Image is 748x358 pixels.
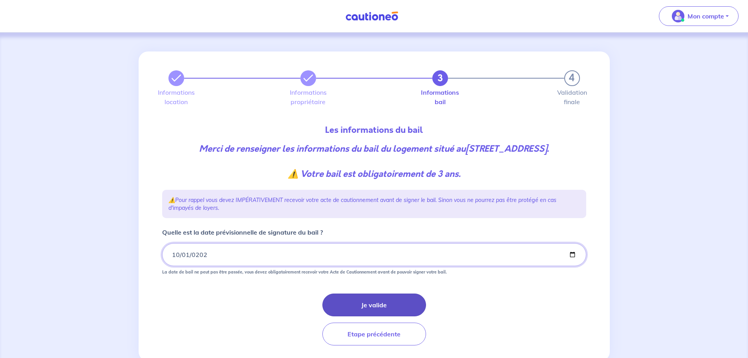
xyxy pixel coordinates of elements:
button: 3 [432,70,448,86]
label: Validation finale [564,89,580,105]
em: Merci de renseigner les informations du bail du logement situé au . [199,143,549,180]
input: contract-date-placeholder [162,243,586,266]
p: Quelle est la date prévisionnelle de signature du bail ? [162,228,323,237]
label: Informations propriétaire [300,89,316,105]
button: illu_account_valid_menu.svgMon compte [659,6,739,26]
strong: ⚠️ Votre bail est obligatoirement de 3 ans. [288,168,461,180]
button: Je valide [322,294,426,316]
p: ⚠️ [168,196,580,212]
em: Pour rappel vous devez IMPÉRATIVEMENT recevoir votre acte de cautionnement avant de signer le bai... [168,196,556,211]
p: Les informations du bail [162,124,586,136]
label: Informations bail [432,89,448,105]
button: Etape précédente [322,323,426,345]
strong: [STREET_ADDRESS] [466,143,547,155]
img: Cautioneo [342,11,401,21]
p: Mon compte [688,11,724,21]
strong: La date de bail ne peut pas être passée, vous devez obligatoirement recevoir votre Acte de Cautio... [162,269,447,275]
label: Informations location [168,89,184,105]
img: illu_account_valid_menu.svg [672,10,684,22]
